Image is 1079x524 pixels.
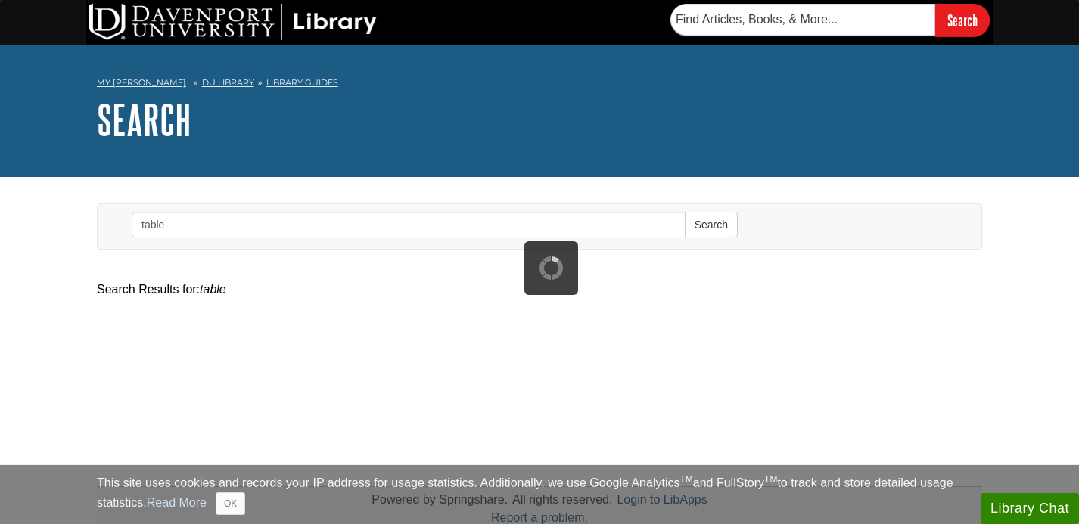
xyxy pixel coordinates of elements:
[97,281,982,299] div: Search Results for:
[132,212,686,237] input: Search this Group
[935,4,990,36] input: Search
[670,4,935,36] input: Find Articles, Books, & More...
[97,76,186,89] a: My [PERSON_NAME]
[981,493,1079,524] button: Library Chat
[147,496,207,509] a: Read More
[89,4,377,40] img: DU Library
[679,474,692,485] sup: TM
[216,492,245,515] button: Close
[670,4,990,36] form: Searches DU Library's articles, books, and more
[97,73,982,97] nav: breadcrumb
[539,256,563,280] img: Working...
[764,474,777,485] sup: TM
[97,474,982,515] div: This site uses cookies and records your IP address for usage statistics. Additionally, we use Goo...
[202,77,254,88] a: DU Library
[266,77,338,88] a: Library Guides
[685,212,738,237] button: Search
[200,283,226,296] em: table
[97,97,982,142] h1: Search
